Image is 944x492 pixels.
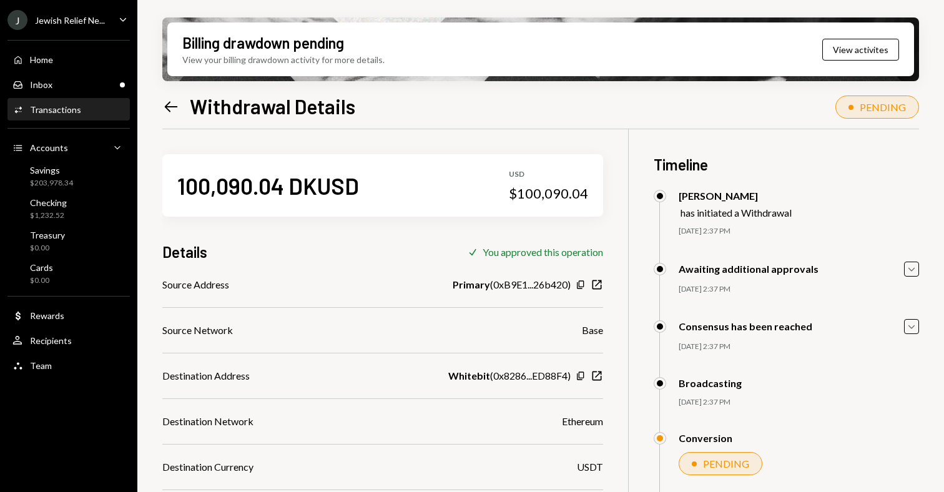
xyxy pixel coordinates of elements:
[7,354,130,376] a: Team
[35,15,105,26] div: Jewish Relief Ne...
[7,161,130,191] a: Savings$203,978.34
[7,226,130,256] a: Treasury$0.00
[30,210,67,221] div: $1,232.52
[7,136,130,159] a: Accounts
[190,94,355,119] h1: Withdrawal Details
[509,185,588,202] div: $100,090.04
[30,142,68,153] div: Accounts
[562,414,603,429] div: Ethereum
[679,284,919,295] div: [DATE] 2:37 PM
[453,277,571,292] div: ( 0xB9E1...26b420 )
[30,230,65,240] div: Treasury
[30,54,53,65] div: Home
[679,263,819,275] div: Awaiting additional approvals
[182,32,344,53] div: Billing drawdown pending
[162,414,253,429] div: Destination Network
[162,277,229,292] div: Source Address
[30,178,73,189] div: $203,978.34
[7,98,130,121] a: Transactions
[30,275,53,286] div: $0.00
[162,242,207,262] h3: Details
[30,104,81,115] div: Transactions
[453,277,490,292] b: Primary
[822,39,899,61] button: View activites
[681,207,792,219] div: has initiated a Withdrawal
[7,73,130,96] a: Inbox
[679,226,919,237] div: [DATE] 2:37 PM
[162,323,233,338] div: Source Network
[30,310,64,321] div: Rewards
[7,10,27,30] div: J
[177,172,359,200] div: 100,090.04 DKUSD
[679,432,732,444] div: Conversion
[703,458,749,470] div: PENDING
[30,335,72,346] div: Recipients
[577,460,603,475] div: USDT
[679,320,812,332] div: Consensus has been reached
[483,246,603,258] div: You approved this operation
[7,194,130,224] a: Checking$1,232.52
[860,101,906,113] div: PENDING
[7,304,130,327] a: Rewards
[30,165,73,175] div: Savings
[679,377,742,389] div: Broadcasting
[654,154,919,175] h3: Timeline
[7,258,130,288] a: Cards$0.00
[448,368,571,383] div: ( 0x8286...ED88F4 )
[182,53,385,66] div: View your billing drawdown activity for more details.
[582,323,603,338] div: Base
[448,368,490,383] b: Whitebit
[7,48,130,71] a: Home
[162,460,253,475] div: Destination Currency
[7,329,130,352] a: Recipients
[679,397,919,408] div: [DATE] 2:37 PM
[30,79,52,90] div: Inbox
[30,197,67,208] div: Checking
[509,169,588,180] div: USD
[30,360,52,371] div: Team
[30,243,65,253] div: $0.00
[162,368,250,383] div: Destination Address
[679,190,792,202] div: [PERSON_NAME]
[679,342,919,352] div: [DATE] 2:37 PM
[30,262,53,273] div: Cards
